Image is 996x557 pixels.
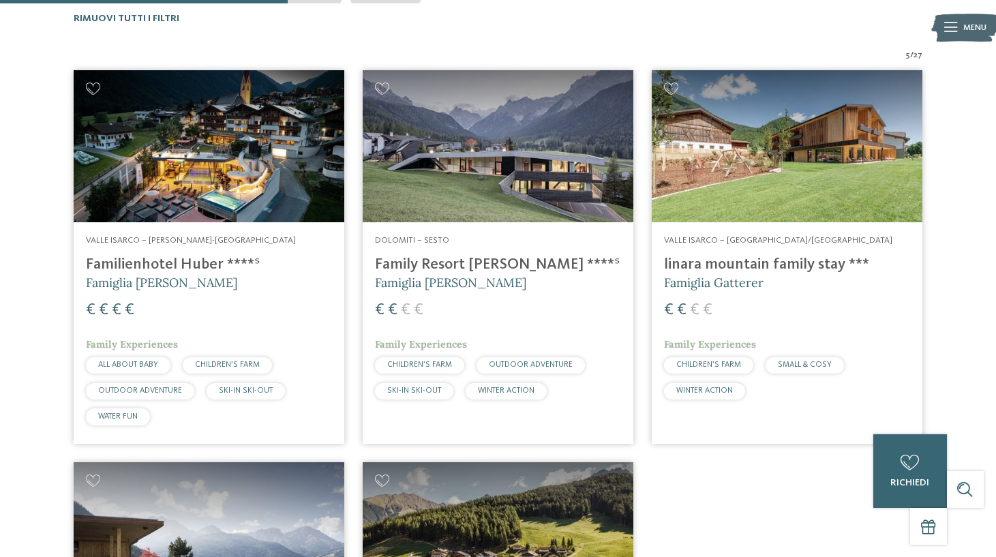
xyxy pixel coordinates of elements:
[112,302,121,318] span: €
[676,361,741,369] span: CHILDREN’S FARM
[401,302,410,318] span: €
[74,70,344,222] img: Cercate un hotel per famiglie? Qui troverete solo i migliori!
[873,434,947,508] a: richiedi
[890,478,929,487] span: richiedi
[778,361,832,369] span: SMALL & COSY
[375,338,467,350] span: Family Experiences
[375,256,621,274] h4: Family Resort [PERSON_NAME] ****ˢ
[664,275,764,290] span: Famiglia Gatterer
[914,49,922,61] span: 27
[375,236,449,245] span: Dolomiti – Sesto
[375,302,384,318] span: €
[86,338,178,350] span: Family Experiences
[375,275,526,290] span: Famiglia [PERSON_NAME]
[86,236,296,245] span: Valle Isarco – [PERSON_NAME]-[GEOGRAPHIC_DATA]
[652,70,922,444] a: Cercate un hotel per famiglie? Qui troverete solo i migliori! Valle Isarco – [GEOGRAPHIC_DATA]/[G...
[910,49,914,61] span: /
[676,387,733,395] span: WINTER ACTION
[98,412,138,421] span: WATER FUN
[489,361,573,369] span: OUTDOOR ADVENTURE
[98,387,182,395] span: OUTDOOR ADVENTURE
[652,70,922,222] img: Cercate un hotel per famiglie? Qui troverete solo i migliori!
[690,302,699,318] span: €
[387,387,441,395] span: SKI-IN SKI-OUT
[677,302,686,318] span: €
[414,302,423,318] span: €
[664,256,910,274] h4: linara mountain family stay ***
[478,387,534,395] span: WINTER ACTION
[703,302,712,318] span: €
[387,361,452,369] span: CHILDREN’S FARM
[388,302,397,318] span: €
[664,338,756,350] span: Family Experiences
[195,361,260,369] span: CHILDREN’S FARM
[664,302,674,318] span: €
[74,14,179,23] span: Rimuovi tutti i filtri
[906,49,910,61] span: 5
[98,361,158,369] span: ALL ABOUT BABY
[363,70,633,222] img: Family Resort Rainer ****ˢ
[86,275,237,290] span: Famiglia [PERSON_NAME]
[125,302,134,318] span: €
[86,256,332,274] h4: Familienhotel Huber ****ˢ
[99,302,108,318] span: €
[86,302,95,318] span: €
[219,387,273,395] span: SKI-IN SKI-OUT
[363,70,633,444] a: Cercate un hotel per famiglie? Qui troverete solo i migliori! Dolomiti – Sesto Family Resort [PER...
[664,236,892,245] span: Valle Isarco – [GEOGRAPHIC_DATA]/[GEOGRAPHIC_DATA]
[74,70,344,444] a: Cercate un hotel per famiglie? Qui troverete solo i migliori! Valle Isarco – [PERSON_NAME]-[GEOGR...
